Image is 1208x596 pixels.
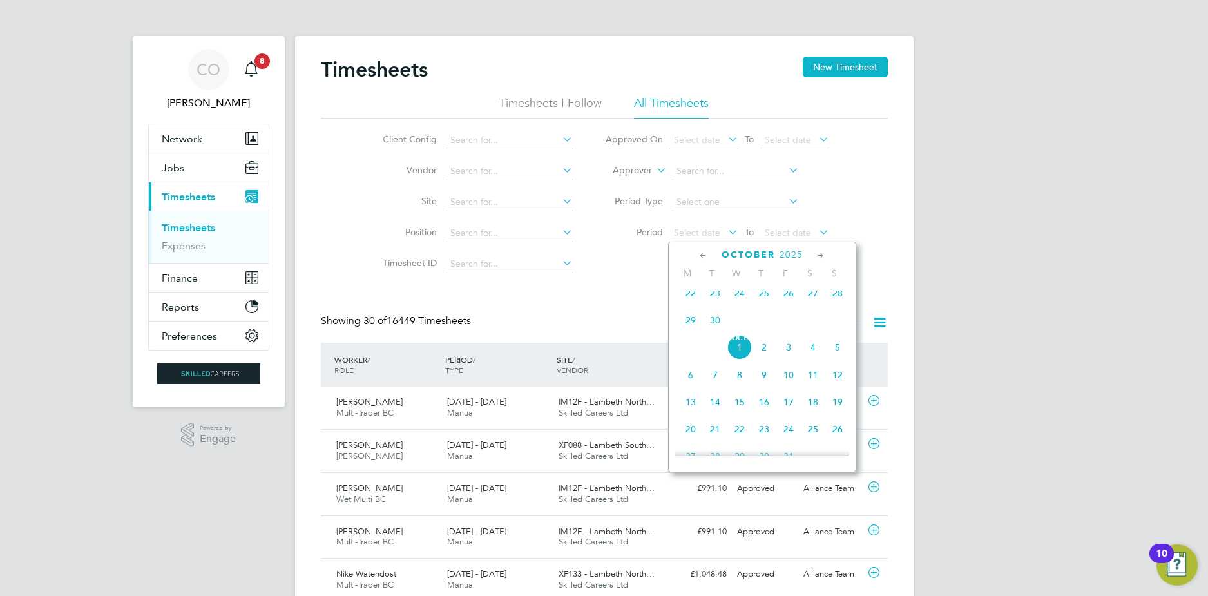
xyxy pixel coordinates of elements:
span: 24 [727,281,752,305]
h2: Timesheets [321,57,428,82]
li: All Timesheets [634,95,709,119]
button: Preferences [149,322,269,350]
span: Select date [674,227,720,238]
span: 11 [801,363,825,387]
span: 19 [825,390,850,414]
button: Finance [149,264,269,292]
span: 8 [727,363,752,387]
span: TYPE [445,365,463,375]
div: £991.10 [665,521,732,543]
div: Timesheets [149,211,269,263]
a: Expenses [162,240,206,252]
button: Reports [149,293,269,321]
a: Timesheets [162,222,215,234]
span: 31 [776,444,801,468]
span: [DATE] - [DATE] [447,439,506,450]
span: 22 [678,281,703,305]
span: 30 of [363,314,387,327]
span: T [749,267,773,279]
span: Engage [200,434,236,445]
span: [PERSON_NAME] [336,526,403,537]
div: £1,048.48 [665,564,732,585]
span: 23 [752,417,776,441]
span: Manual [447,450,475,461]
span: 28 [703,444,727,468]
span: Oct [727,335,752,341]
span: 17 [776,390,801,414]
label: Vendor [379,164,437,176]
div: Alliance Team [798,521,865,543]
span: 2025 [780,249,803,260]
div: £991.10 [665,392,732,413]
span: 27 [678,444,703,468]
div: Approved [732,521,799,543]
li: Timesheets I Follow [499,95,602,119]
span: Nike Watendost [336,568,396,579]
span: 14 [703,390,727,414]
span: Finance [162,272,198,284]
span: Multi-Trader BC [336,407,394,418]
span: IM12F - Lambeth North… [559,526,655,537]
a: CO[PERSON_NAME] [148,49,269,111]
span: T [700,267,724,279]
label: Approver [594,164,652,177]
span: Reports [162,301,199,313]
button: Jobs [149,153,269,182]
span: Skilled Careers Ltd [559,450,628,461]
span: Powered by [200,423,236,434]
span: 25 [752,281,776,305]
span: Skilled Careers Ltd [559,579,628,590]
span: 28 [825,281,850,305]
span: IM12F - Lambeth North… [559,483,655,494]
span: 21 [703,417,727,441]
span: 27 [801,281,825,305]
span: 22 [727,417,752,441]
span: [DATE] - [DATE] [447,568,506,579]
input: Search for... [446,131,573,149]
span: Select date [674,134,720,146]
span: VENDOR [557,365,588,375]
span: Skilled Careers Ltd [559,407,628,418]
span: 15 [727,390,752,414]
span: 5 [825,335,850,360]
span: Skilled Careers Ltd [559,494,628,505]
span: 24 [776,417,801,441]
span: S [798,267,822,279]
span: 7 [703,363,727,387]
span: To [741,131,758,148]
span: IM12F - Lambeth North… [559,396,655,407]
span: [DATE] - [DATE] [447,396,506,407]
span: Craig O'Donovan [148,95,269,111]
span: 29 [727,444,752,468]
span: Manual [447,536,475,547]
span: [PERSON_NAME] [336,439,403,450]
span: XF133 - Lambeth North… [559,568,655,579]
span: 10 [776,363,801,387]
input: Search for... [446,255,573,273]
span: October [722,249,775,260]
span: 1 [727,335,752,360]
span: Skilled Careers Ltd [559,536,628,547]
button: Network [149,124,269,153]
span: Timesheets [162,191,215,203]
a: Go to home page [148,363,269,384]
div: Alliance Team [798,478,865,499]
span: [DATE] - [DATE] [447,526,506,537]
label: Client Config [379,133,437,145]
span: [PERSON_NAME] [336,396,403,407]
a: 8 [238,49,264,90]
span: Jobs [162,162,184,174]
span: Manual [447,407,475,418]
label: Timesheet ID [379,257,437,269]
div: Alliance Team [798,564,865,585]
img: skilledcareers-logo-retina.png [157,363,260,384]
span: 3 [776,335,801,360]
label: Period Type [605,195,663,207]
div: WORKER [331,348,443,381]
span: To [741,224,758,240]
div: 10 [1156,553,1167,570]
label: Position [379,226,437,238]
label: Approved On [605,133,663,145]
span: 18 [801,390,825,414]
span: / [572,354,575,365]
